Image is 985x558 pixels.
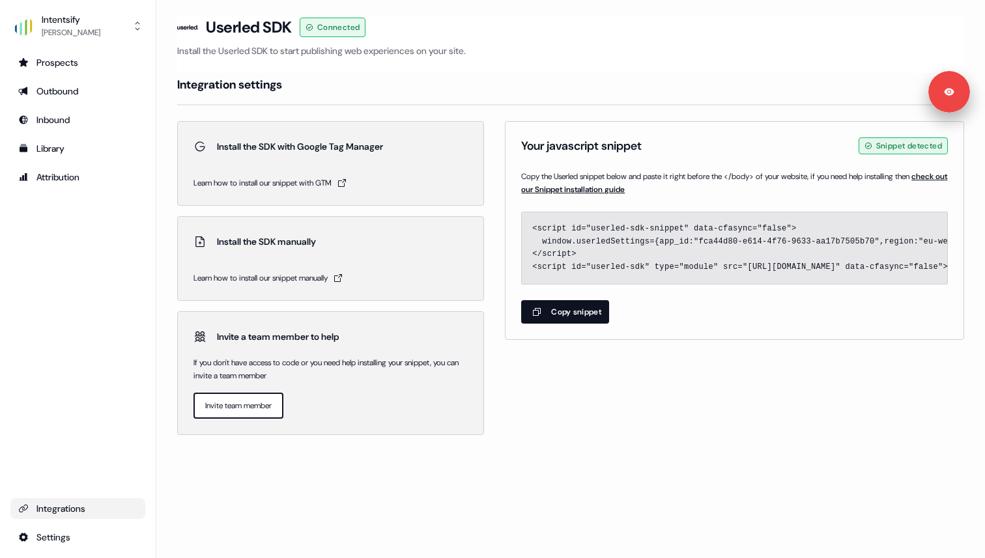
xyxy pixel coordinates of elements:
[10,109,145,130] a: Go to Inbound
[193,272,328,285] span: Learn how to install our snippet manually
[317,21,360,34] span: Connected
[10,10,145,42] button: Intentsify[PERSON_NAME]
[521,300,609,324] button: Copy snippet
[217,330,339,343] p: Invite a team member to help
[42,13,100,26] div: Intentsify
[217,235,316,248] p: Install the SDK manually
[18,171,137,184] div: Attribution
[18,142,137,155] div: Library
[10,167,145,188] a: Go to attribution
[193,356,468,382] p: If you don't have access to code or you need help installing your snippet, you can invite a team ...
[10,527,145,548] a: Go to integrations
[10,138,145,159] a: Go to templates
[521,170,948,196] span: Copy the Userled snippet below and paste it right before the </body> of your website, if you need...
[193,393,283,419] a: Invite team member
[177,44,964,57] p: Install the Userled SDK to start publishing web experiences on your site.
[177,77,282,92] h4: Integration settings
[10,498,145,519] a: Go to integrations
[10,52,145,73] a: Go to prospects
[193,176,332,189] span: Learn how to install our snippet with GTM
[193,272,468,285] a: Learn how to install our snippet manually
[42,26,100,39] div: [PERSON_NAME]
[18,85,137,98] div: Outbound
[18,502,137,515] div: Integrations
[206,18,292,37] h3: Userled SDK
[217,140,383,153] p: Install the SDK with Google Tag Manager
[10,81,145,102] a: Go to outbound experience
[876,139,942,152] span: Snippet detected
[18,531,137,544] div: Settings
[193,176,468,189] a: Learn how to install our snippet with GTM
[18,113,137,126] div: Inbound
[521,138,642,154] h1: Your javascript snippet
[18,56,137,69] div: Prospects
